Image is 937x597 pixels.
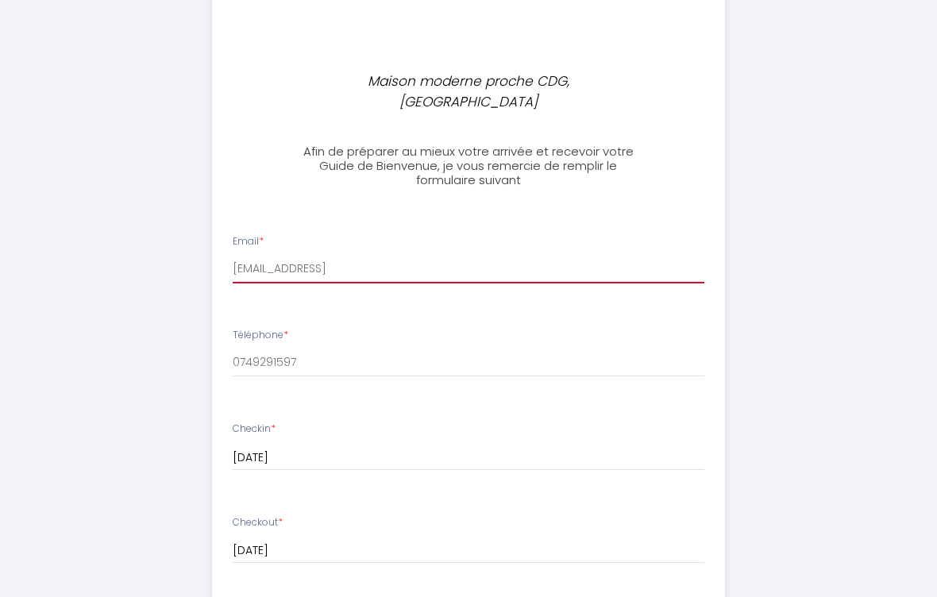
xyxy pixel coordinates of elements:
label: Email [233,235,264,250]
label: Checkin [233,422,276,437]
p: Maison moderne proche CDG, [GEOGRAPHIC_DATA] [308,71,629,114]
label: Checkout [233,516,283,531]
h3: Afin de préparer au mieux votre arrivée et recevoir votre Guide de Bienvenue, je vous remercie de... [301,145,635,188]
label: Téléphone [233,329,288,344]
